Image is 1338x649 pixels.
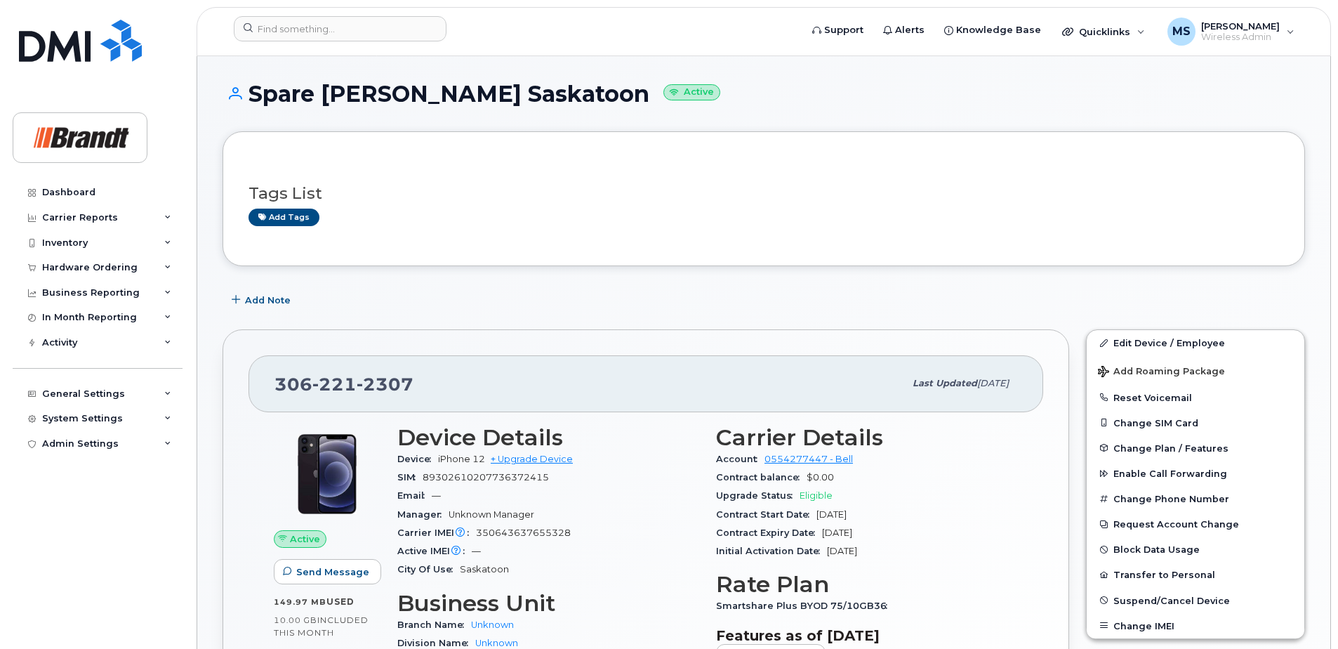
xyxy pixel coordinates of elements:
span: Carrier IMEI [397,527,476,538]
span: Initial Activation Date [716,546,827,556]
span: Device [397,454,438,464]
span: Active IMEI [397,546,472,556]
span: City Of Use [397,564,460,575]
h3: Tags List [249,185,1279,202]
h3: Business Unit [397,591,699,616]
span: Contract Expiry Date [716,527,822,538]
h3: Features as of [DATE] [716,627,1018,644]
span: Account [716,454,764,464]
span: Saskatoon [460,564,509,575]
span: 149.97 MB [274,597,326,607]
span: Email [397,490,432,501]
span: [DATE] [827,546,857,556]
span: 89302610207736372415 [423,472,549,483]
button: Transfer to Personal [1087,562,1304,587]
span: [DATE] [816,509,847,520]
button: Change Plan / Features [1087,435,1304,461]
h3: Device Details [397,425,699,450]
button: Add Roaming Package [1087,356,1304,385]
button: Change IMEI [1087,613,1304,638]
span: Change Plan / Features [1113,442,1228,453]
span: $0.00 [807,472,834,483]
span: Contract balance [716,472,807,483]
span: [DATE] [822,527,852,538]
span: Branch Name [397,619,471,630]
span: SIM [397,472,423,483]
span: — [472,546,481,556]
span: Upgrade Status [716,490,800,501]
small: Active [663,84,720,100]
h3: Rate Plan [716,572,1018,597]
span: included this month [274,615,369,638]
span: Smartshare Plus BYOD 75/10GB36 [716,601,894,611]
h1: Spare [PERSON_NAME] Saskatoon [223,81,1305,106]
button: Send Message [274,559,381,584]
button: Change Phone Number [1087,486,1304,511]
button: Suspend/Cancel Device [1087,588,1304,613]
a: + Upgrade Device [491,454,573,464]
span: used [326,596,355,607]
span: Enable Call Forwarding [1113,468,1227,479]
span: Manager [397,509,449,520]
a: Unknown [471,619,514,630]
a: Add tags [249,209,319,226]
a: 0554277447 - Bell [764,454,853,464]
button: Block Data Usage [1087,537,1304,562]
h3: Carrier Details [716,425,1018,450]
span: [DATE] [977,378,1009,388]
span: Last updated [913,378,977,388]
button: Change SIM Card [1087,410,1304,435]
span: 306 [274,374,413,395]
span: Unknown Manager [449,509,534,520]
button: Request Account Change [1087,511,1304,537]
span: 350643637655328 [476,527,571,538]
span: Send Message [296,565,369,579]
span: Add Note [245,294,291,307]
span: Eligible [800,490,833,501]
a: Edit Device / Employee [1087,330,1304,355]
a: Unknown [475,638,518,648]
span: — [432,490,441,501]
span: Add Roaming Package [1098,366,1225,379]
span: 221 [312,374,357,395]
span: Division Name [397,638,475,648]
button: Enable Call Forwarding [1087,461,1304,486]
span: 10.00 GB [274,615,317,625]
button: Reset Voicemail [1087,385,1304,410]
span: Suspend/Cancel Device [1113,595,1230,605]
span: iPhone 12 [438,454,485,464]
button: Add Note [223,287,303,313]
span: 2307 [357,374,413,395]
img: iPhone_12.jpg [285,432,369,516]
span: Contract Start Date [716,509,816,520]
span: Active [290,532,320,546]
